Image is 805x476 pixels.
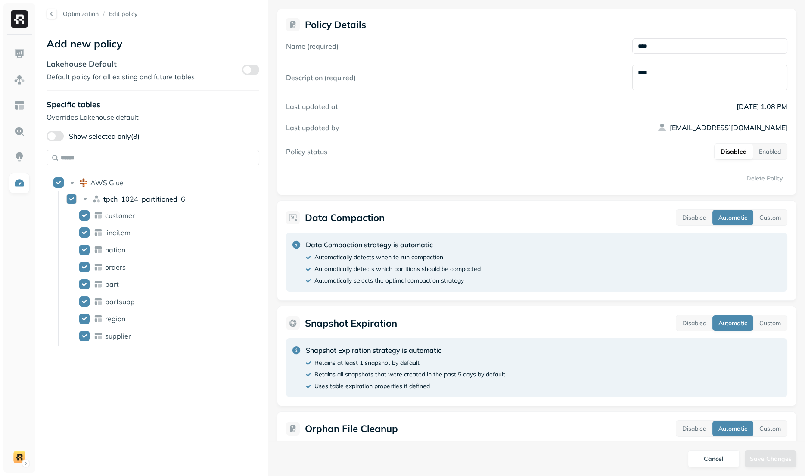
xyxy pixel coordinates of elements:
[76,277,235,291] div: partpart
[47,131,64,141] button: Show selected only(8)
[105,332,131,340] p: supplier
[47,72,195,82] p: Default policy for all existing and future tables
[47,59,195,69] p: Lakehouse Default
[286,42,339,50] label: Name (required)
[47,112,259,122] p: Overrides Lakehouse default
[103,10,105,18] p: /
[14,177,25,189] img: Optimization
[753,210,787,225] button: Custom
[676,421,712,436] button: Disabled
[47,131,140,141] label: Show selected only (8)
[105,263,126,271] p: orders
[50,176,237,190] div: AWS GlueAWS Glue
[76,226,235,240] div: lineitemlineitem
[79,279,90,289] button: part
[753,144,787,159] button: Enabled
[105,228,131,237] p: lineitem
[76,295,235,308] div: partsupppartsupp
[712,210,753,225] button: Automatic
[14,100,25,111] img: Asset Explorer
[76,312,235,326] div: regionregion
[47,100,259,109] p: Specific tables
[753,315,787,331] button: Custom
[79,296,90,307] button: partsupp
[305,317,397,329] p: Snapshot Expiration
[63,10,99,18] p: Optimization
[53,177,64,188] button: AWS Glue
[676,210,712,225] button: Disabled
[63,192,236,206] div: tpch_1024_partitioned_6tpch_1024_partitioned_6
[14,48,25,59] img: Dashboard
[314,265,481,273] p: Automatically detects which partitions should be compacted
[79,245,90,255] button: nation
[105,314,125,323] p: region
[76,329,235,343] div: suppliersupplier
[314,277,464,285] p: Automatically selects the optimal compaction strategy
[14,152,25,163] img: Insights
[286,123,339,132] label: Last updated by
[286,102,338,111] label: Last updated at
[79,210,90,221] button: customer
[13,451,25,463] img: Blinkit Demo
[632,101,787,112] p: [DATE] 1:08 PM
[676,315,712,331] button: Disabled
[105,246,125,254] p: nation
[314,359,420,367] p: Retains at least 1 snapshot by default
[305,19,366,31] p: Policy Details
[306,345,505,355] p: Snapshot Expiration strategy is automatic
[105,211,135,220] p: customer
[79,262,90,272] button: orders
[76,243,235,257] div: nationnation
[753,421,787,436] button: Custom
[286,147,327,156] label: Policy status
[105,280,119,289] p: part
[103,195,185,203] p: tpch_1024_partitioned_6
[66,194,77,204] button: tpch_1024_partitioned_6
[14,74,25,85] img: Assets
[286,73,356,82] label: Description (required)
[314,382,430,390] p: Uses table expiration properties if defined
[11,10,28,28] img: Ryft
[688,450,740,467] button: Cancel
[14,126,25,137] img: Query Explorer
[715,144,753,159] button: Disabled
[314,370,505,379] p: Retains all snapshots that were created in the past 5 days by default
[314,253,443,261] p: Automatically detects when to run compaction
[305,212,385,224] p: Data Compaction
[79,227,90,238] button: lineitem
[306,240,481,250] p: Data Compaction strategy is automatic
[105,297,135,306] p: partsupp
[63,10,138,18] nav: breadcrumb
[305,423,398,435] p: Orphan File Cleanup
[109,10,138,18] span: Edit policy
[670,122,787,133] p: [EMAIL_ADDRESS][DOMAIN_NAME]
[76,208,235,222] div: customercustomer
[79,314,90,324] button: region
[76,260,235,274] div: ordersorders
[47,37,259,50] p: Add new policy
[79,331,90,341] button: supplier
[90,178,124,187] p: AWS Glue
[712,421,753,436] button: Automatic
[712,315,753,331] button: Automatic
